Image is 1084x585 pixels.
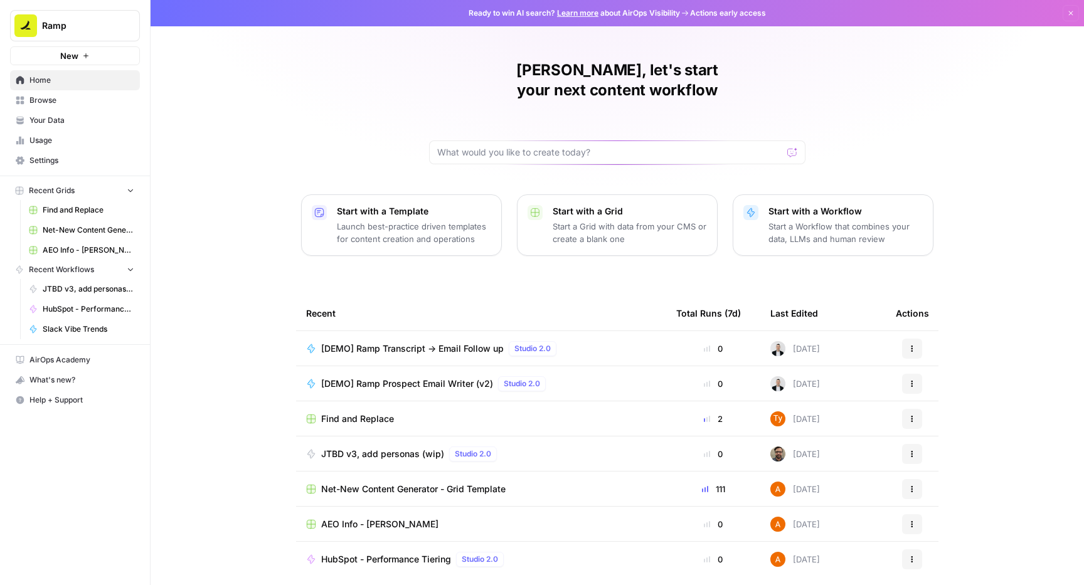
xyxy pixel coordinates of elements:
[321,377,493,390] span: [DEMO] Ramp Prospect Email Writer (v2)
[770,376,820,391] div: [DATE]
[469,8,680,19] span: Ready to win AI search? about AirOps Visibility
[770,552,785,567] img: i32oznjerd8hxcycc1k00ct90jt3
[504,378,540,389] span: Studio 2.0
[43,204,134,216] span: Find and Replace
[10,181,140,200] button: Recent Grids
[770,446,820,461] div: [DATE]
[301,194,502,256] button: Start with a TemplateLaunch best-practice driven templates for content creation and operations
[770,517,785,532] img: i32oznjerd8hxcycc1k00ct90jt3
[29,135,134,146] span: Usage
[10,150,140,171] a: Settings
[29,75,134,86] span: Home
[43,303,134,315] span: HubSpot - Performance Tiering
[429,60,805,100] h1: [PERSON_NAME], let's start your next content workflow
[43,224,134,236] span: Net-New Content Generator - Grid Template
[676,342,750,355] div: 0
[676,413,750,425] div: 2
[455,448,491,460] span: Studio 2.0
[896,296,929,330] div: Actions
[306,413,656,425] a: Find and Replace
[306,296,656,330] div: Recent
[10,46,140,65] button: New
[23,200,140,220] a: Find and Replace
[43,324,134,335] span: Slack Vibe Trends
[42,19,118,32] span: Ramp
[306,518,656,530] a: AEO Info - [PERSON_NAME]
[321,413,394,425] span: Find and Replace
[60,50,78,62] span: New
[514,343,551,354] span: Studio 2.0
[10,390,140,410] button: Help + Support
[770,552,820,567] div: [DATE]
[10,370,140,390] button: What's new?
[306,552,656,567] a: HubSpot - Performance TieringStudio 2.0
[29,155,134,166] span: Settings
[770,341,820,356] div: [DATE]
[29,354,134,366] span: AirOps Academy
[770,482,785,497] img: i32oznjerd8hxcycc1k00ct90jt3
[770,341,785,356] img: 5wak6oz2nwdtykrtwi3sio4kqy2q
[14,14,37,37] img: Ramp Logo
[306,446,656,461] a: JTBD v3, add personas (wip)Studio 2.0
[306,376,656,391] a: [DEMO] Ramp Prospect Email Writer (v2)Studio 2.0
[43,245,134,256] span: AEO Info - [PERSON_NAME]
[23,279,140,299] a: JTBD v3, add personas (wip)
[337,220,491,245] p: Launch best-practice driven templates for content creation and operations
[10,350,140,370] a: AirOps Academy
[517,194,718,256] button: Start with a GridStart a Grid with data from your CMS or create a blank one
[321,448,444,460] span: JTBD v3, add personas (wip)
[690,8,766,19] span: Actions early access
[553,220,707,245] p: Start a Grid with data from your CMS or create a blank one
[10,130,140,150] a: Usage
[10,10,140,41] button: Workspace: Ramp
[10,110,140,130] a: Your Data
[676,377,750,390] div: 0
[337,205,491,218] p: Start with a Template
[10,70,140,90] a: Home
[29,95,134,106] span: Browse
[11,371,139,389] div: What's new?
[321,518,438,530] span: AEO Info - [PERSON_NAME]
[676,296,741,330] div: Total Runs (7d)
[23,240,140,260] a: AEO Info - [PERSON_NAME]
[770,296,818,330] div: Last Edited
[770,411,785,426] img: szi60bu66hjqu9o5fojcby1muiuu
[437,146,782,159] input: What would you like to create today?
[321,483,506,495] span: Net-New Content Generator - Grid Template
[770,446,785,461] img: w3u4o0x674bbhdllp7qjejaf0yui
[23,220,140,240] a: Net-New Content Generator - Grid Template
[23,299,140,319] a: HubSpot - Performance Tiering
[43,283,134,295] span: JTBD v3, add personas (wip)
[676,518,750,530] div: 0
[768,220,923,245] p: Start a Workflow that combines your data, LLMs and human review
[676,553,750,566] div: 0
[462,554,498,565] span: Studio 2.0
[10,90,140,110] a: Browse
[733,194,933,256] button: Start with a WorkflowStart a Workflow that combines your data, LLMs and human review
[770,517,820,532] div: [DATE]
[557,8,598,18] a: Learn more
[29,185,75,196] span: Recent Grids
[768,205,923,218] p: Start with a Workflow
[676,483,750,495] div: 111
[29,264,94,275] span: Recent Workflows
[321,553,451,566] span: HubSpot - Performance Tiering
[29,115,134,126] span: Your Data
[29,394,134,406] span: Help + Support
[770,482,820,497] div: [DATE]
[676,448,750,460] div: 0
[23,319,140,339] a: Slack Vibe Trends
[553,205,707,218] p: Start with a Grid
[770,376,785,391] img: 5wak6oz2nwdtykrtwi3sio4kqy2q
[306,483,656,495] a: Net-New Content Generator - Grid Template
[306,341,656,356] a: [DEMO] Ramp Transcript → Email Follow upStudio 2.0
[770,411,820,426] div: [DATE]
[10,260,140,279] button: Recent Workflows
[321,342,504,355] span: [DEMO] Ramp Transcript → Email Follow up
